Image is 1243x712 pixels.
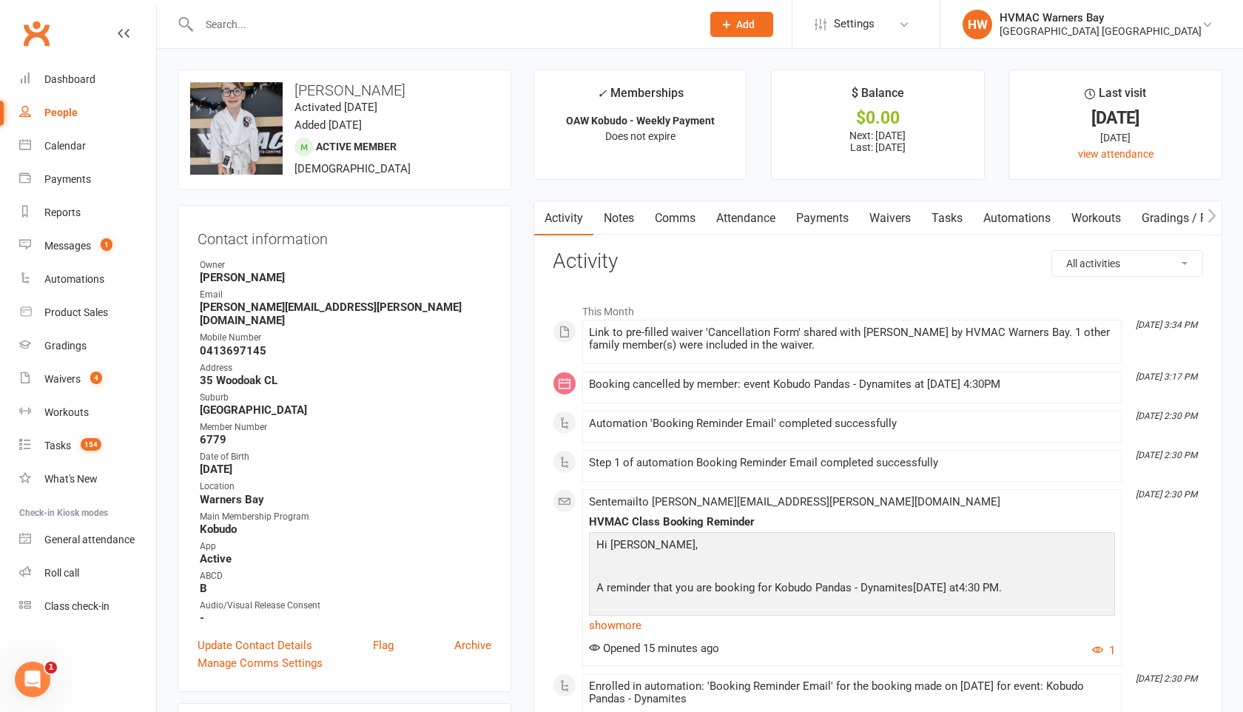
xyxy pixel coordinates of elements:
[294,101,377,114] time: Activated [DATE]
[19,96,156,130] a: People
[200,523,491,536] strong: Kobudo
[736,19,755,30] span: Add
[589,615,1115,636] a: show more
[200,433,491,446] strong: 6779
[44,473,98,485] div: What's New
[19,523,156,557] a: General attendance kiosk mode
[200,552,491,565] strong: Active
[589,326,1115,352] div: Link to pre-filled waiver 'Cancellation Form' shared with [PERSON_NAME] by HVMAC Warners Bay. 1 o...
[589,680,1115,705] div: Enrolled in automation: 'Booking Reminder Email' for the booking made on [DATE] for event: Kobudo...
[200,331,491,345] div: Mobile Number
[15,662,50,697] iframe: Intercom live chat
[19,363,156,396] a: Waivers 4
[200,403,491,417] strong: [GEOGRAPHIC_DATA]
[81,438,101,451] span: 154
[44,440,71,451] div: Tasks
[19,63,156,96] a: Dashboard
[597,84,684,111] div: Memberships
[44,73,95,85] div: Dashboard
[19,229,156,263] a: Messages 1
[195,14,691,35] input: Search...
[1092,642,1115,659] button: 1
[605,130,676,142] span: Does not expire
[44,206,81,218] div: Reports
[852,84,904,110] div: $ Balance
[1078,148,1153,160] a: view attendance
[1136,674,1197,684] i: [DATE] 2:30 PM
[963,10,992,39] div: HW
[44,240,91,252] div: Messages
[913,581,959,594] span: [DATE] at
[593,579,1111,600] p: A reminder that you are booking for Kobudo Pandas - Dynamites 4:30 PM
[200,480,491,494] div: Location
[785,110,971,126] div: $0.00
[316,141,397,152] span: Active member
[19,329,156,363] a: Gradings
[44,140,86,152] div: Calendar
[44,373,81,385] div: Waivers
[19,463,156,496] a: What's New
[19,429,156,463] a: Tasks 154
[200,271,491,284] strong: [PERSON_NAME]
[1136,411,1197,421] i: [DATE] 2:30 PM
[294,162,411,175] span: [DEMOGRAPHIC_DATA]
[200,258,491,272] div: Owner
[19,557,156,590] a: Roll call
[198,225,491,247] h3: Contact information
[90,372,102,384] span: 4
[200,582,491,595] strong: B
[1085,84,1146,110] div: Last visit
[198,654,323,672] a: Manage Comms Settings
[1136,489,1197,500] i: [DATE] 2:30 PM
[200,493,491,506] strong: Warners Bay
[786,201,859,235] a: Payments
[710,12,773,37] button: Add
[593,201,644,235] a: Notes
[973,201,1061,235] a: Automations
[200,344,491,357] strong: 0413697145
[1136,450,1197,460] i: [DATE] 2:30 PM
[1136,372,1197,382] i: [DATE] 3:17 PM
[19,196,156,229] a: Reports
[200,540,491,554] div: App
[19,130,156,163] a: Calendar
[373,637,394,654] a: Flag
[198,637,312,654] a: Update Contact Details
[1023,130,1208,146] div: [DATE]
[19,263,156,296] a: Automations
[44,600,110,612] div: Class check-in
[44,340,87,352] div: Gradings
[834,7,875,41] span: Settings
[589,516,1115,528] div: HVMAC Class Booking Reminder
[19,590,156,623] a: Class kiosk mode
[200,420,491,434] div: Member Number
[706,201,786,235] a: Attendance
[644,201,706,235] a: Comms
[454,637,491,654] a: Archive
[589,417,1115,430] div: Automation 'Booking Reminder Email' completed successfully
[597,87,607,101] i: ✓
[44,273,104,285] div: Automations
[44,406,89,418] div: Workouts
[44,534,135,545] div: General attendance
[44,567,79,579] div: Roll call
[200,361,491,375] div: Address
[190,82,499,98] h3: [PERSON_NAME]
[200,450,491,464] div: Date of Birth
[1023,110,1208,126] div: [DATE]
[200,463,491,476] strong: [DATE]
[200,599,491,613] div: Audio/Visual Release Consent
[999,581,1002,594] span: .
[294,118,362,132] time: Added [DATE]
[785,130,971,153] p: Next: [DATE] Last: [DATE]
[534,201,593,235] a: Activity
[1000,11,1202,24] div: HVMAC Warners Bay
[200,611,491,625] strong: -
[695,538,698,551] span: ,
[101,238,112,251] span: 1
[859,201,921,235] a: Waivers
[200,288,491,302] div: Email
[566,115,715,127] strong: OAW Kobudo - Weekly Payment
[589,642,719,655] span: Opened 15 minutes ago
[921,201,973,235] a: Tasks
